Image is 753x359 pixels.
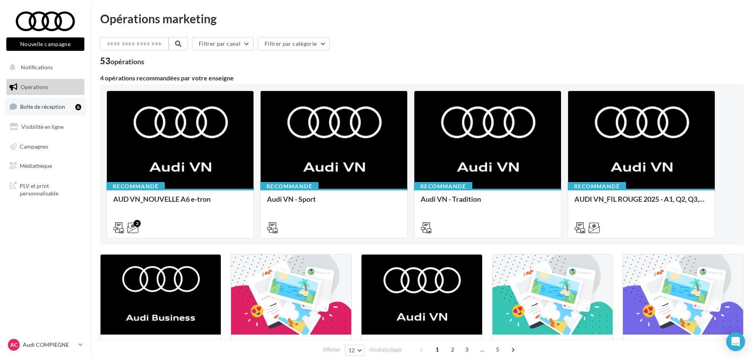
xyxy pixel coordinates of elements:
[20,143,48,149] span: Campagnes
[23,341,75,349] p: Audi COMPIEGNE
[5,158,86,174] a: Médiathèque
[460,343,473,356] span: 3
[21,123,63,130] span: Visibilité en ligne
[345,345,365,356] button: 12
[75,104,81,110] div: 6
[192,37,253,50] button: Filtrer par canal
[21,84,48,90] span: Opérations
[100,57,144,65] div: 53
[431,343,444,356] span: 1
[323,346,341,353] span: Afficher
[260,182,319,191] div: Recommandé
[568,182,626,191] div: Recommandé
[349,347,355,353] span: 12
[113,195,247,211] div: AUD VN_NOUVELLE A6 e-tron
[258,37,330,50] button: Filtrer par catégorie
[21,64,53,71] span: Notifications
[134,220,141,227] div: 2
[5,177,86,201] a: PLV et print personnalisable
[5,98,86,115] a: Boîte de réception6
[574,195,708,211] div: AUDI VN_FIL ROUGE 2025 - A1, Q2, Q3, Q5 et Q4 e-tron
[20,180,81,197] span: PLV et print personnalisable
[6,37,84,51] button: Nouvelle campagne
[5,119,86,135] a: Visibilité en ligne
[267,195,401,211] div: Audi VN - Sport
[421,195,555,211] div: Audi VN - Tradition
[414,182,472,191] div: Recommandé
[446,343,459,356] span: 2
[369,346,402,353] span: résultats/page
[106,182,165,191] div: Recommandé
[10,341,18,349] span: AC
[5,138,86,155] a: Campagnes
[100,13,744,24] div: Opérations marketing
[476,343,488,356] span: ...
[110,58,144,65] div: opérations
[5,59,83,76] button: Notifications
[20,103,65,110] span: Boîte de réception
[726,332,745,351] div: Open Intercom Messenger
[491,343,504,356] span: 5
[5,79,86,95] a: Opérations
[100,75,744,81] div: 4 opérations recommandées par votre enseigne
[6,337,84,352] a: AC Audi COMPIEGNE
[20,162,52,169] span: Médiathèque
